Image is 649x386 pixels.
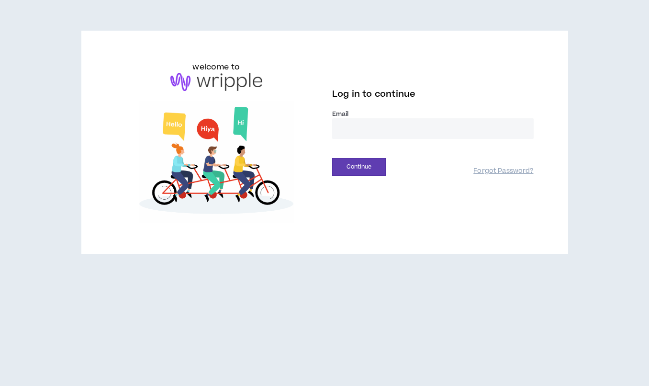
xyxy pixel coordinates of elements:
[170,73,262,91] img: logo-brand.png
[332,158,386,176] button: Continue
[192,61,240,73] h6: welcome to
[332,110,534,118] label: Email
[116,101,317,224] img: Welcome to Wripple
[473,167,533,176] a: Forgot Password?
[332,88,415,100] span: Log in to continue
